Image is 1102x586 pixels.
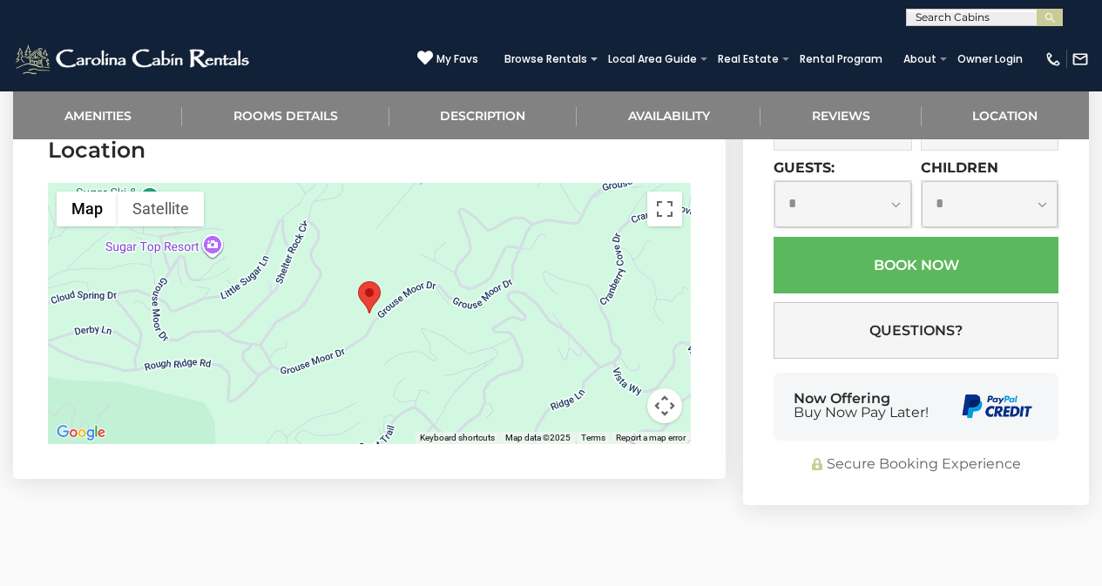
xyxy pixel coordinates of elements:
button: Questions? [774,302,1058,359]
a: Location [922,91,1089,139]
a: Rooms Details [182,91,389,139]
a: Real Estate [709,47,788,71]
img: phone-regular-white.png [1045,51,1062,68]
a: Report a map error [616,433,686,442]
a: Browse Rentals [496,47,596,71]
img: White-1-2.png [13,42,254,77]
a: My Favs [417,50,478,68]
label: Children [921,159,998,176]
a: About [895,47,945,71]
a: Terms [581,433,605,442]
button: Keyboard shortcuts [420,432,495,444]
a: Local Area Guide [599,47,706,71]
a: Open this area in Google Maps (opens a new window) [52,421,110,444]
span: My Favs [436,51,478,67]
img: Google [52,421,110,444]
span: Buy Now Pay Later! [794,406,929,420]
span: Map data ©2025 [505,433,571,442]
a: Availability [577,91,761,139]
button: Toggle fullscreen view [647,192,682,226]
a: Rental Program [791,47,891,71]
button: Show satellite imagery [118,192,204,226]
button: Book Now [774,237,1058,293]
img: mail-regular-white.png [1072,51,1089,68]
button: Show street map [57,192,118,226]
label: Guests: [774,159,835,176]
div: Secure Booking Experience [774,455,1058,475]
a: Description [389,91,577,139]
h3: Location [48,135,691,165]
a: Reviews [761,91,921,139]
a: Amenities [13,91,182,139]
div: Now Offering [794,392,929,420]
a: Owner Login [949,47,1031,71]
div: Birds Nest On Sugar Mountain [358,281,381,313]
button: Map camera controls [647,388,682,423]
